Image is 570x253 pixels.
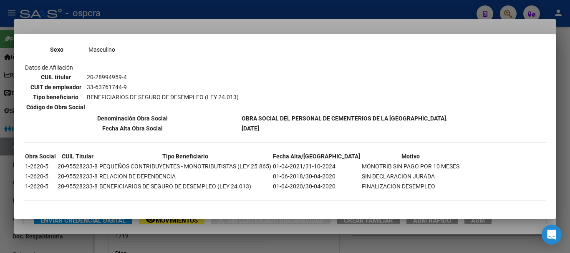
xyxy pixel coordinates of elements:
td: 20-95528233-8 [57,162,98,171]
td: 20-95528233-8 [57,172,98,181]
td: RELACION DE DEPENDENCIA [99,172,272,181]
td: Masculino [88,45,206,54]
th: Fecha Alta Obra Social [25,124,240,133]
td: 33-63761744-9 [86,83,239,92]
td: FINALIZACION DESEMPLEO [361,182,460,191]
td: MONOTRIB SIN PAGO POR 10 MESES [361,162,460,171]
th: Denominación Obra Social [25,114,240,123]
th: CUIL Titular [57,152,98,161]
th: CUIL titular [26,73,86,82]
td: BENEFICIARIOS DE SEGURO DE DESEMPLEO (LEY 24.013) [99,182,272,191]
td: 20-95528233-8 [57,182,98,191]
td: 01-04-2021/31-10-2024 [272,162,361,171]
b: OBRA SOCIAL DEL PERSONAL DE CEMENTERIOS DE LA [GEOGRAPHIC_DATA]. [242,115,448,122]
td: 01-04-2020/30-04-2020 [272,182,361,191]
td: SIN DECLARACION JURADA [361,172,460,181]
td: PEQUEÑOS CONTRIBUYENTES - MONOTRIBUTISTAS (LEY 25.865) [99,162,272,171]
th: CUIT de empleador [26,83,86,92]
td: BENEFICIARIOS DE SEGURO DE DESEMPLEO (LEY 24.013) [86,93,239,102]
div: Open Intercom Messenger [542,225,562,245]
td: 01-06-2018/30-04-2020 [272,172,361,181]
th: Tipo Beneficiario [99,152,272,161]
b: [DATE] [242,125,259,132]
td: 1-2620-5 [25,162,56,171]
th: Motivo [361,152,460,161]
th: Obra Social [25,152,56,161]
th: Sexo [26,45,87,54]
td: 1-2620-5 [25,182,56,191]
td: 20-28994959-4 [86,73,239,82]
td: 1-2620-5 [25,172,56,181]
th: Código de Obra Social [26,103,86,112]
th: Fecha Alta/[GEOGRAPHIC_DATA] [272,152,361,161]
th: Tipo beneficiario [26,93,86,102]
